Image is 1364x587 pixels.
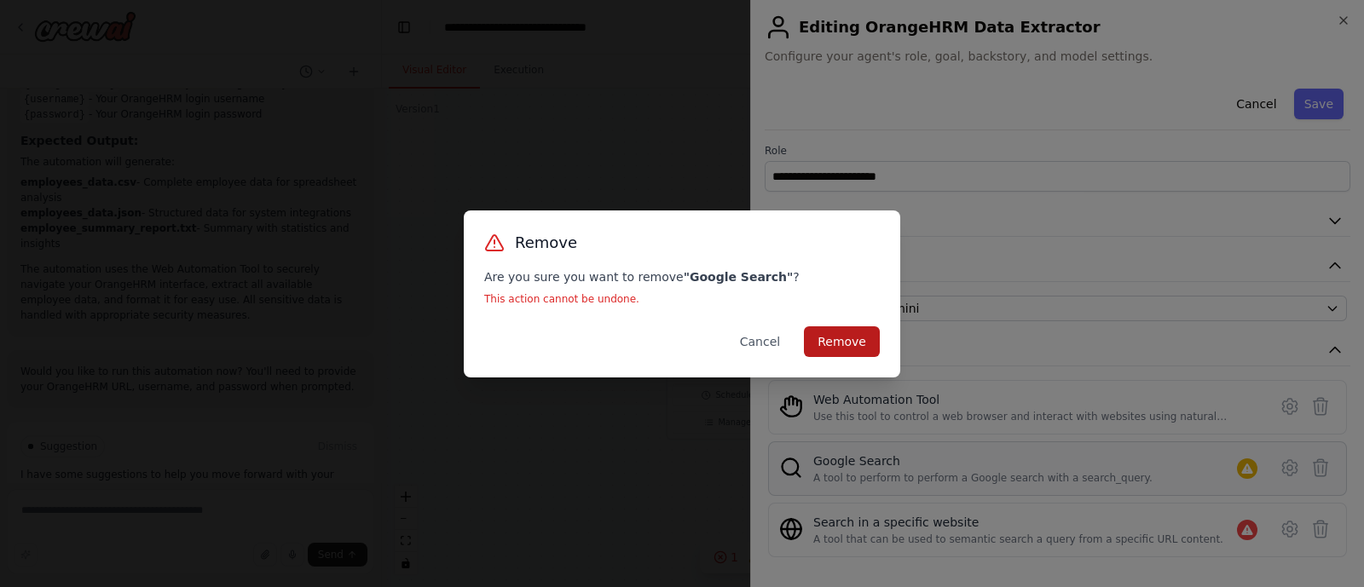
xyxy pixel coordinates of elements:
button: Remove [804,326,880,357]
h3: Remove [515,231,577,255]
p: Are you sure you want to remove ? [484,268,880,285]
strong: " Google Search " [684,270,794,284]
p: This action cannot be undone. [484,292,880,306]
button: Cancel [726,326,794,357]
